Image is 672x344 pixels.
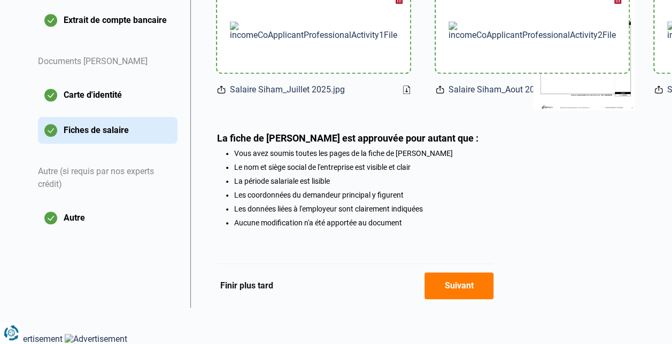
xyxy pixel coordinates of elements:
[234,149,494,158] li: Vous avez soumis toutes les pages de la fiche de [PERSON_NAME]
[234,163,494,171] li: Le nom et siège social de l'entreprise est visible et clair
[38,82,177,108] button: Carte d'identité
[424,272,493,299] button: Suivant
[234,191,494,199] li: Les coordonnées du demandeur principal y figurent
[449,21,616,40] img: incomeCoApplicantProfessionalActivity2File
[38,117,177,144] button: Fiches de salaire
[217,132,494,144] div: La fiche de [PERSON_NAME] est approuvée pour autant que :
[38,42,177,82] div: Documents [PERSON_NAME]
[230,83,345,96] span: Salaire Siham_Juillet 2025.jpg
[403,85,410,94] a: Download
[65,334,127,344] img: Advertisement
[217,279,276,293] button: Finir plus tard
[234,218,494,227] li: Aucune modification n'a été apportée au document
[38,205,177,231] button: Autre
[230,21,397,40] img: incomeCoApplicantProfessionalActivity1File
[234,177,494,185] li: La période salariale est lisible
[449,83,558,96] span: Salaire Siham_Aout 2025.jpg
[38,7,177,34] button: Extrait de compte bancaire
[234,205,494,213] li: Les données liées à l'employeur sont clairement indiquées
[38,152,177,205] div: Autre (si requis par nos experts crédit)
